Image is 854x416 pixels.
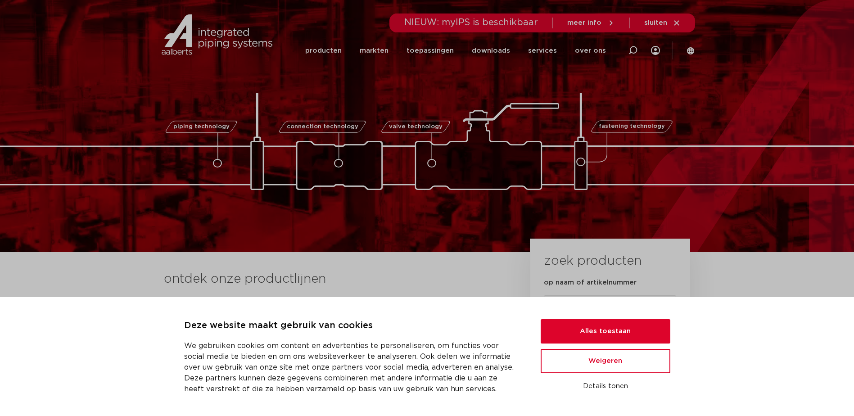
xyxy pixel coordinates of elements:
nav: Menu [305,33,606,68]
p: We gebruiken cookies om content en advertenties te personaliseren, om functies voor social media ... [184,340,519,394]
a: toepassingen [407,33,454,68]
a: markten [360,33,389,68]
a: over ons [575,33,606,68]
span: meer info [567,19,601,26]
a: meer info [567,19,615,27]
a: services [528,33,557,68]
label: op naam of artikelnummer [544,278,637,287]
a: sluiten [644,19,681,27]
span: sluiten [644,19,667,26]
span: NIEUW: myIPS is beschikbaar [404,18,538,27]
span: fastening technology [599,124,665,130]
button: Alles toestaan [541,319,670,344]
a: downloads [472,33,510,68]
input: zoeken [544,295,676,316]
span: connection technology [286,124,358,130]
span: piping technology [173,124,230,130]
h3: ontdek onze productlijnen [164,270,500,288]
button: Details tonen [541,379,670,394]
p: Deze website maakt gebruik van cookies [184,319,519,333]
h3: zoek producten [544,252,642,270]
span: valve technology [389,124,443,130]
a: producten [305,33,342,68]
button: Weigeren [541,349,670,373]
